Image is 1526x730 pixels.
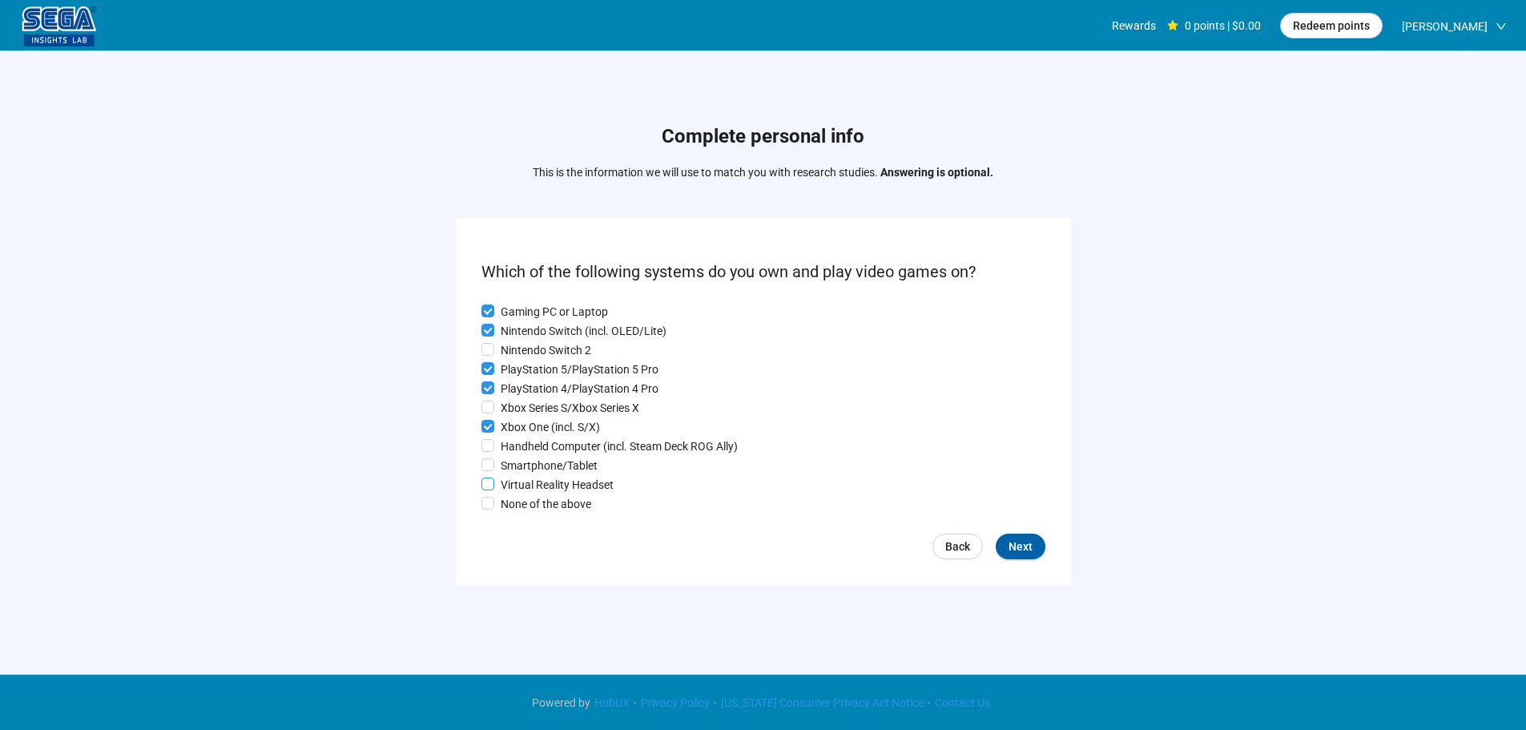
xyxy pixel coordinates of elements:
p: Xbox One (incl. S/X) [501,418,600,436]
span: Powered by [532,696,590,709]
strong: Answering is optional. [880,166,993,179]
p: Gaming PC or Laptop [501,303,608,321]
p: Xbox Series S/Xbox Series X [501,399,639,417]
p: None of the above [501,495,591,513]
span: Back [945,538,970,555]
a: Privacy Policy [637,696,714,709]
button: Redeem points [1280,13,1383,38]
span: Next [1009,538,1033,555]
a: Contact Us [931,696,994,709]
div: · · · [532,694,994,712]
a: Back [932,534,983,559]
span: down [1496,21,1507,32]
span: [PERSON_NAME] [1402,1,1488,52]
h1: Complete personal info [533,122,993,152]
button: Next [996,534,1045,559]
p: Nintendo Switch 2 [501,341,591,359]
span: Redeem points [1293,17,1370,34]
p: Virtual Reality Headset [501,476,614,494]
a: HubUX [590,696,634,709]
p: Handheld Computer (incl. Steam Deck ROG Ally) [501,438,738,455]
p: Nintendo Switch (incl. OLED/Lite) [501,322,666,340]
p: Smartphone/Tablet [501,457,598,474]
span: star [1167,20,1178,31]
p: PlayStation 4/PlayStation 4 Pro [501,380,658,397]
p: PlayStation 5/PlayStation 5 Pro [501,361,658,378]
p: This is the information we will use to match you with research studies. [533,163,993,181]
p: Which of the following systems do you own and play video games on? [481,260,1045,284]
a: [US_STATE] Consumer Privacy Act Notice [717,696,928,709]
